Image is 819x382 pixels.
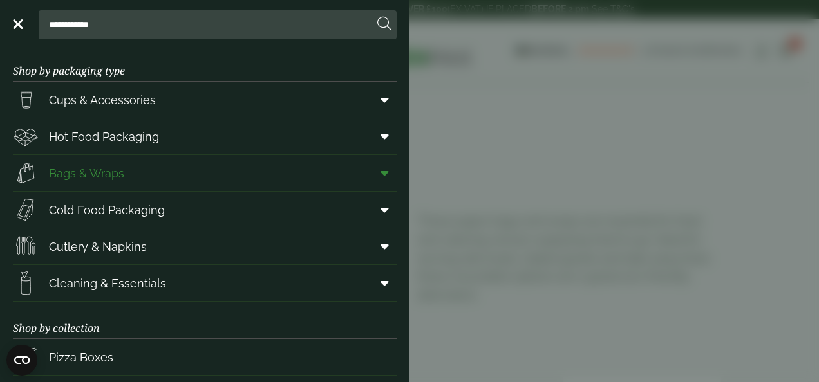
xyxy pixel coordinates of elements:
[13,155,397,191] a: Bags & Wraps
[49,275,166,292] span: Cleaning & Essentials
[13,87,39,113] img: PintNhalf_cup.svg
[13,302,397,339] h3: Shop by collection
[13,192,397,228] a: Cold Food Packaging
[49,201,165,219] span: Cold Food Packaging
[49,349,113,366] span: Pizza Boxes
[13,118,397,154] a: Hot Food Packaging
[13,197,39,223] img: Sandwich_box.svg
[6,345,37,376] button: Open CMP widget
[13,270,39,296] img: open-wipe.svg
[13,233,39,259] img: Cutlery.svg
[13,44,397,82] h3: Shop by packaging type
[49,165,124,182] span: Bags & Wraps
[13,228,397,264] a: Cutlery & Napkins
[13,160,39,186] img: Paper_carriers.svg
[13,82,397,118] a: Cups & Accessories
[13,265,397,301] a: Cleaning & Essentials
[49,128,159,145] span: Hot Food Packaging
[49,91,156,109] span: Cups & Accessories
[13,123,39,149] img: Deli_box.svg
[49,238,147,255] span: Cutlery & Napkins
[13,339,397,375] a: Pizza Boxes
